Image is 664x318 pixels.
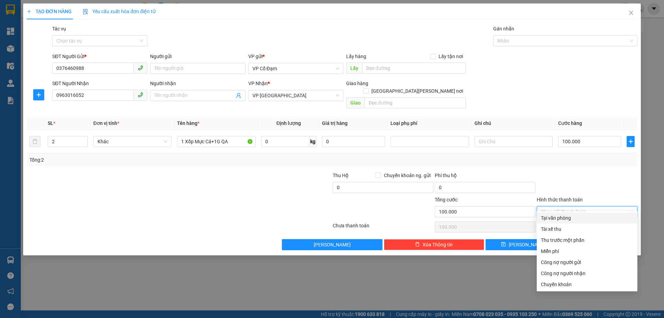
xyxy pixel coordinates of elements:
[138,92,143,98] span: phone
[628,10,634,16] span: close
[435,197,458,202] span: Tổng cước
[346,81,368,86] span: Giao hàng
[322,120,348,126] span: Giá trị hàng
[52,80,147,87] div: SĐT Người Nhận
[415,242,420,247] span: delete
[82,137,86,142] span: up
[33,89,44,100] button: plus
[80,142,87,147] span: Decrease Value
[322,136,385,147] input: 0
[558,120,582,126] span: Cước hàng
[83,9,156,14] span: Yêu cầu xuất hóa đơn điện tử
[150,80,245,87] div: Người nhận
[177,120,200,126] span: Tên hàng
[472,117,555,130] th: Ghi chú
[34,92,44,98] span: plus
[509,241,546,248] span: [PERSON_NAME]
[333,173,349,178] span: Thu Hộ
[627,139,634,144] span: plus
[177,136,255,147] input: VD: Bàn, Ghế
[541,214,633,222] div: Tại văn phòng
[621,3,641,23] button: Close
[314,241,351,248] span: [PERSON_NAME]
[80,136,87,142] span: Increase Value
[541,225,633,233] div: Tài xế thu
[346,97,365,108] span: Giao
[248,53,343,60] div: VP gửi
[541,281,633,288] div: Chuyển khoản
[537,257,637,268] div: Cước gửi hàng sẽ được ghi vào công nợ của người gửi
[541,270,633,277] div: Công nợ người nhận
[93,120,119,126] span: Đơn vị tính
[82,142,86,146] span: down
[627,136,634,147] button: plus
[252,90,339,101] span: VP Mỹ Đình
[83,9,88,15] img: icon
[384,239,485,250] button: deleteXóa Thông tin
[310,136,316,147] span: kg
[282,239,382,250] button: [PERSON_NAME]
[388,117,471,130] th: Loại phụ phí
[541,247,633,255] div: Miễn phí
[27,9,72,14] span: TẠO ĐƠN HÀNG
[236,93,241,98] span: user-add
[252,63,339,74] span: VP Cổ Đạm
[493,26,514,31] label: Gán nhãn
[435,172,535,182] div: Phí thu hộ
[501,242,506,247] span: save
[381,172,433,179] span: Chuyển khoản ng. gửi
[541,258,633,266] div: Công nợ người gửi
[362,63,466,74] input: Dọc đường
[436,53,466,60] span: Lấy tận nơi
[138,65,143,71] span: phone
[541,236,633,244] div: Thu trước một phần
[346,54,366,59] span: Lấy hàng
[369,87,466,95] span: [GEOGRAPHIC_DATA][PERSON_NAME] nơi
[474,136,553,147] input: Ghi Chú
[276,120,301,126] span: Định lượng
[29,136,40,147] button: delete
[52,26,66,31] label: Tác vụ
[150,53,245,60] div: Người gửi
[29,156,256,164] div: Tổng: 2
[486,239,561,250] button: save[PERSON_NAME]
[98,136,167,147] span: Khác
[27,9,31,14] span: plus
[332,222,434,234] div: Chưa thanh toán
[48,120,53,126] span: SL
[537,197,583,202] label: Hình thức thanh toán
[248,81,268,86] span: VP Nhận
[52,53,147,60] div: SĐT Người Gửi
[423,241,453,248] span: Xóa Thông tin
[346,63,362,74] span: Lấy
[537,268,637,279] div: Cước gửi hàng sẽ được ghi vào công nợ của người nhận
[365,97,466,108] input: Dọc đường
